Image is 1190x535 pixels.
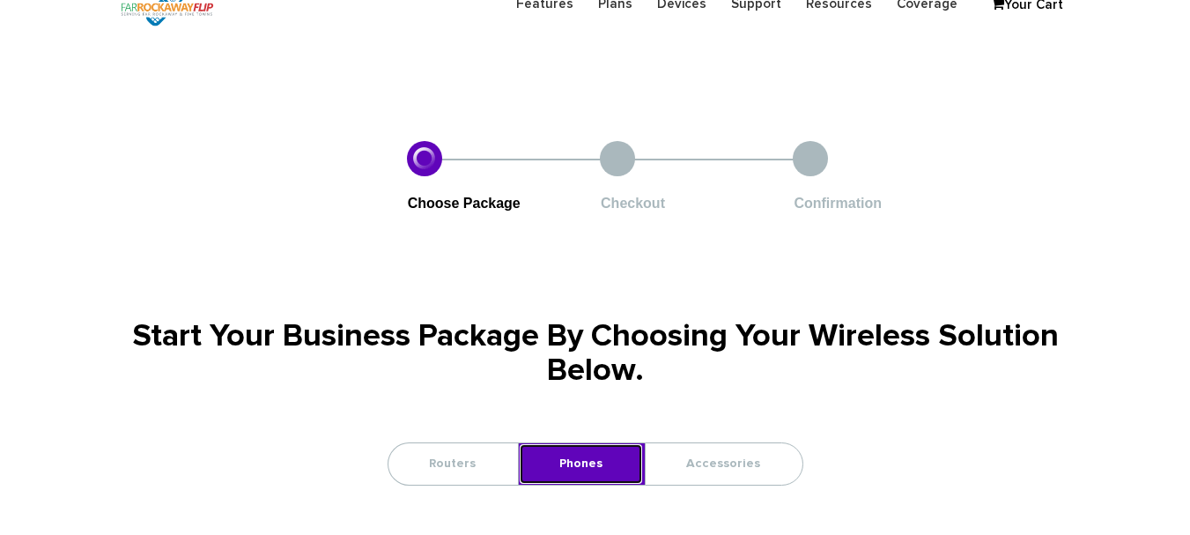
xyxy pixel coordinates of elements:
a: Phones [519,443,643,485]
span: Choose Package [408,196,521,211]
span: Checkout [601,196,665,211]
span: Confirmation [794,196,882,211]
a: Accessories [646,443,801,485]
h1: Start Your Business Package By Choosing Your Wireless Solution Below. [107,320,1084,390]
a: Routers [388,443,516,485]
